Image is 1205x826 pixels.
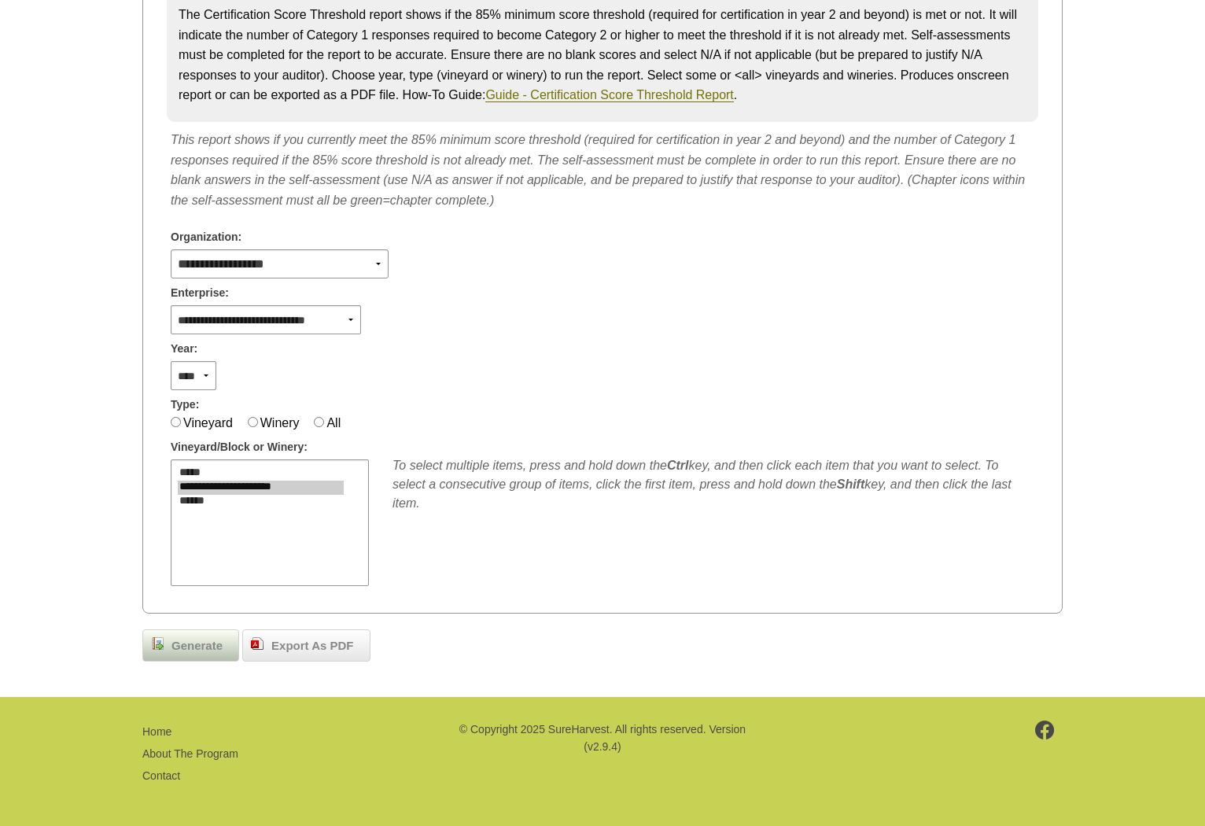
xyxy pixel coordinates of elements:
span: Generate [164,637,230,655]
p: © Copyright 2025 SureHarvest. All rights reserved. Version (v2.9.4) [457,721,748,756]
label: Winery [260,416,300,430]
p: This report shows if you currently meet the 85% minimum score threshold (required for certificati... [171,130,1034,210]
a: Contact [142,769,180,782]
img: footer-facebook.png [1035,721,1055,739]
b: Shift [837,478,865,491]
div: To select multiple items, press and hold down the key, and then click each item that you want to ... [392,456,1034,513]
a: Guide - Certification Score Threshold Report [485,88,733,102]
img: doc_pdf.png [251,637,263,650]
label: Vineyard [183,416,233,430]
p: The Certification Score Threshold report shows if the 85% minimum score threshold (required for c... [179,5,1026,105]
a: Home [142,725,171,738]
span: Export As PDF [263,637,361,655]
label: All [326,416,341,430]
span: Organization: [171,229,241,245]
span: Vineyard/Block or Winery: [171,439,308,455]
span: Year: [171,341,197,357]
span: Type: [171,396,199,413]
img: report_go.png [151,637,164,650]
a: Export As PDF [242,629,370,662]
span: Enterprise: [171,285,229,301]
b: Ctrl [667,459,689,472]
a: About The Program [142,747,238,760]
a: Generate [142,629,239,662]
